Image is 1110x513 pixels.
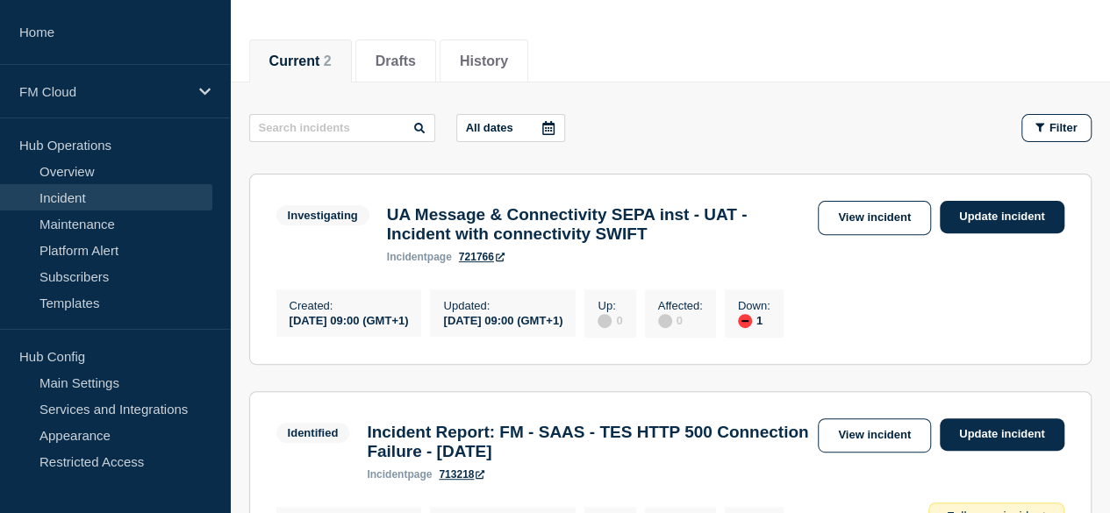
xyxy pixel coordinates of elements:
[19,84,188,99] p: FM Cloud
[387,251,427,263] span: incident
[276,423,350,443] span: Identified
[658,299,703,312] p: Affected :
[1049,121,1078,134] span: Filter
[818,201,931,235] a: View incident
[460,53,508,69] button: History
[443,299,562,312] p: Updated :
[439,468,484,481] a: 713218
[466,121,513,134] p: All dates
[367,468,432,481] p: page
[324,53,332,68] span: 2
[376,53,416,69] button: Drafts
[940,201,1064,233] a: Update incident
[290,312,409,327] div: [DATE] 09:00 (GMT+1)
[738,299,770,312] p: Down :
[658,312,703,328] div: 0
[290,299,409,312] p: Created :
[598,299,622,312] p: Up :
[738,312,770,328] div: 1
[598,314,612,328] div: disabled
[459,251,505,263] a: 721766
[269,53,332,69] button: Current 2
[1021,114,1092,142] button: Filter
[367,468,407,481] span: incident
[276,205,369,225] span: Investigating
[818,418,931,452] a: View incident
[387,205,809,244] h3: UA Message & Connectivity SEPA inst - UAT - Incident with connectivity SWIFT
[940,418,1064,451] a: Update incident
[387,251,452,263] p: page
[738,314,752,328] div: down
[367,423,809,461] h3: Incident Report: FM - SAAS - TES HTTP 500 Connection Failure - [DATE]
[598,312,622,328] div: 0
[443,312,562,327] div: [DATE] 09:00 (GMT+1)
[249,114,435,142] input: Search incidents
[456,114,565,142] button: All dates
[658,314,672,328] div: disabled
